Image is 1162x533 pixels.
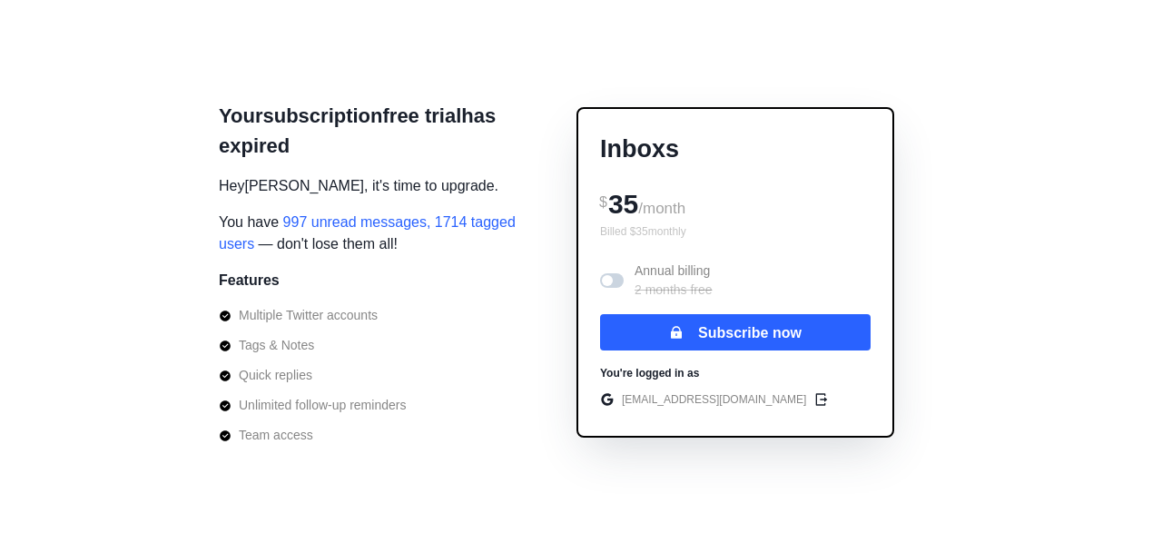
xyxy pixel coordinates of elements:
p: 2 months free [635,281,713,300]
p: Hey [PERSON_NAME] , it's time to upgrade. [219,175,498,197]
p: Inboxs [600,131,871,168]
li: Multiple Twitter accounts [219,306,406,325]
p: Features [219,270,280,291]
li: Unlimited follow-up reminders [219,396,406,415]
p: You're logged in as [600,365,699,381]
li: Quick replies [219,366,406,385]
span: /month [638,200,685,217]
span: You have — don't lose them all! [219,212,527,255]
div: 35 [600,182,871,223]
button: Subscribe now [600,314,871,350]
span: 997 unread messages, 1714 tagged users [219,214,516,252]
button: edit [810,389,832,410]
li: Tags & Notes [219,336,406,355]
p: Annual billing [635,262,713,300]
li: Team access [219,426,406,445]
p: [EMAIL_ADDRESS][DOMAIN_NAME] [622,391,806,408]
p: Your subscription free trial has expired [219,101,527,161]
span: $ [599,194,607,210]
p: Billed $ 35 monthly [600,223,871,240]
